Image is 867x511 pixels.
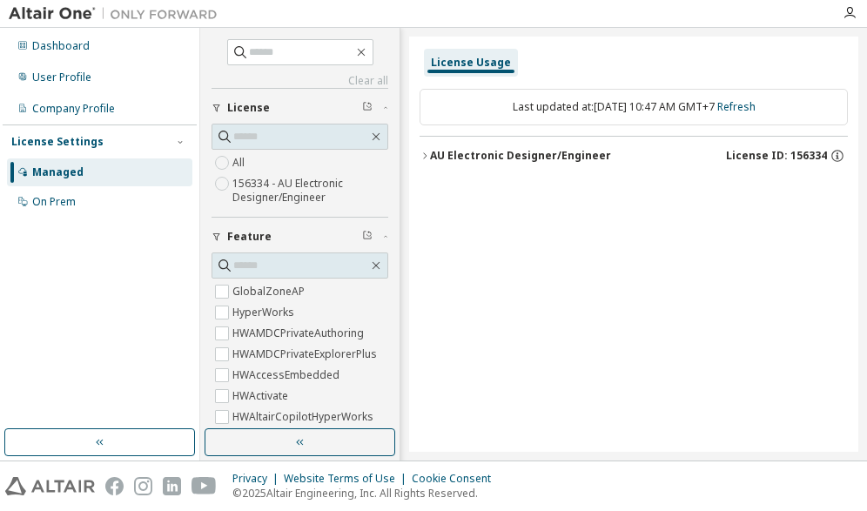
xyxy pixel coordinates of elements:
[32,102,115,116] div: Company Profile
[232,152,248,173] label: All
[232,486,501,501] p: © 2025 Altair Engineering, Inc. All Rights Reserved.
[362,230,373,244] span: Clear filter
[232,365,343,386] label: HWAccessEmbedded
[9,5,226,23] img: Altair One
[232,302,298,323] label: HyperWorks
[32,195,76,209] div: On Prem
[212,74,388,88] a: Clear all
[412,472,501,486] div: Cookie Consent
[430,149,611,163] div: AU Electronic Designer/Engineer
[134,477,152,495] img: instagram.svg
[362,101,373,115] span: Clear filter
[232,323,367,344] label: HWAMDCPrivateAuthoring
[227,101,270,115] span: License
[5,477,95,495] img: altair_logo.svg
[232,472,284,486] div: Privacy
[420,137,848,175] button: AU Electronic Designer/EngineerLicense ID: 156334
[232,344,380,365] label: HWAMDCPrivateExplorerPlus
[717,99,756,114] a: Refresh
[431,56,511,70] div: License Usage
[227,230,272,244] span: Feature
[726,149,827,163] span: License ID: 156334
[232,173,388,208] label: 156334 - AU Electronic Designer/Engineer
[32,39,90,53] div: Dashboard
[163,477,181,495] img: linkedin.svg
[284,472,412,486] div: Website Terms of Use
[232,407,377,427] label: HWAltairCopilotHyperWorks
[232,281,308,302] label: GlobalZoneAP
[192,477,217,495] img: youtube.svg
[420,89,848,125] div: Last updated at: [DATE] 10:47 AM GMT+7
[105,477,124,495] img: facebook.svg
[212,218,388,256] button: Feature
[212,89,388,127] button: License
[11,135,104,149] div: License Settings
[32,71,91,84] div: User Profile
[232,386,292,407] label: HWActivate
[32,165,84,179] div: Managed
